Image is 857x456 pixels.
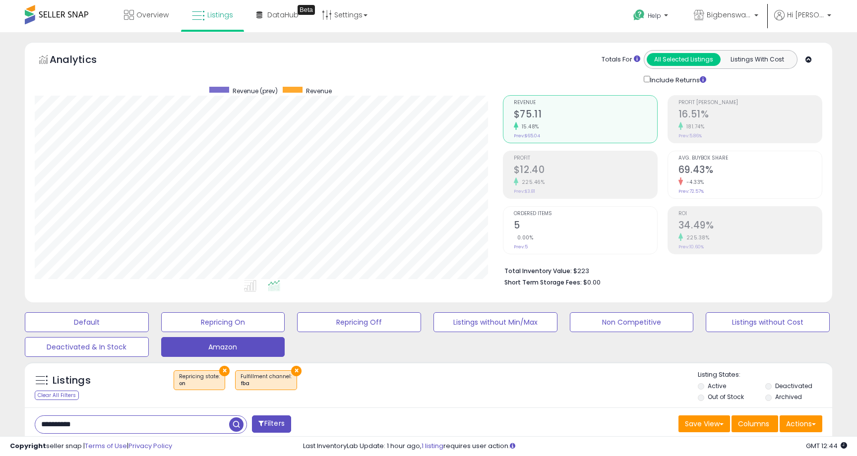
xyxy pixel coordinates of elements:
[683,234,710,241] small: 225.38%
[518,178,545,186] small: 225.46%
[514,100,657,106] span: Revenue
[128,441,172,451] a: Privacy Policy
[252,415,291,433] button: Filters
[179,380,220,387] div: on
[433,312,557,332] button: Listings without Min/Max
[678,211,822,217] span: ROI
[85,441,127,451] a: Terms of Use
[678,188,704,194] small: Prev: 72.57%
[179,373,220,388] span: Repricing state :
[683,178,704,186] small: -4.33%
[35,391,79,400] div: Clear All Filters
[774,10,831,32] a: Hi [PERSON_NAME]
[647,53,721,66] button: All Selected Listings
[514,211,657,217] span: Ordered Items
[10,442,172,451] div: seller snap | |
[25,312,149,332] button: Default
[514,234,534,241] small: 0.00%
[297,312,421,332] button: Repricing Off
[514,109,657,122] h2: $75.11
[504,278,582,286] b: Short Term Storage Fees:
[698,370,832,380] p: Listing States:
[707,10,751,20] span: Bigbenswarehouse
[633,9,645,21] i: Get Help
[291,366,302,376] button: ×
[53,374,91,388] h5: Listings
[738,419,769,429] span: Columns
[775,382,812,390] label: Deactivated
[514,220,657,233] h2: 5
[306,87,332,95] span: Revenue
[207,10,233,20] span: Listings
[514,244,528,250] small: Prev: 5
[720,53,794,66] button: Listings With Cost
[219,366,230,376] button: ×
[678,100,822,106] span: Profit [PERSON_NAME]
[161,312,285,332] button: Repricing On
[25,337,149,357] button: Deactivated & In Stock
[514,133,540,139] small: Prev: $65.04
[241,380,292,387] div: fba
[570,312,694,332] button: Non Competitive
[422,441,443,451] a: 1 listing
[136,10,169,20] span: Overview
[514,156,657,161] span: Profit
[678,415,730,432] button: Save View
[787,10,824,20] span: Hi [PERSON_NAME]
[775,393,802,401] label: Archived
[678,156,822,161] span: Avg. Buybox Share
[678,109,822,122] h2: 16.51%
[636,74,718,85] div: Include Returns
[708,382,726,390] label: Active
[780,415,822,432] button: Actions
[708,393,744,401] label: Out of Stock
[504,264,815,276] li: $223
[625,1,678,32] a: Help
[241,373,292,388] span: Fulfillment channel :
[298,5,315,15] div: Tooltip anchor
[518,123,539,130] small: 15.48%
[583,278,601,287] span: $0.00
[514,164,657,177] h2: $12.40
[683,123,705,130] small: 181.74%
[678,244,704,250] small: Prev: 10.60%
[706,312,830,332] button: Listings without Cost
[678,164,822,177] h2: 69.43%
[50,53,116,69] h5: Analytics
[648,11,661,20] span: Help
[161,337,285,357] button: Amazon
[233,87,278,95] span: Revenue (prev)
[602,55,640,64] div: Totals For
[678,220,822,233] h2: 34.49%
[732,415,778,432] button: Columns
[514,188,535,194] small: Prev: $3.81
[267,10,299,20] span: DataHub
[10,441,46,451] strong: Copyright
[806,441,847,451] span: 2025-09-8 12:44 GMT
[504,267,572,275] b: Total Inventory Value:
[678,133,702,139] small: Prev: 5.86%
[303,442,847,451] div: Last InventoryLab Update: 1 hour ago, requires user action.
